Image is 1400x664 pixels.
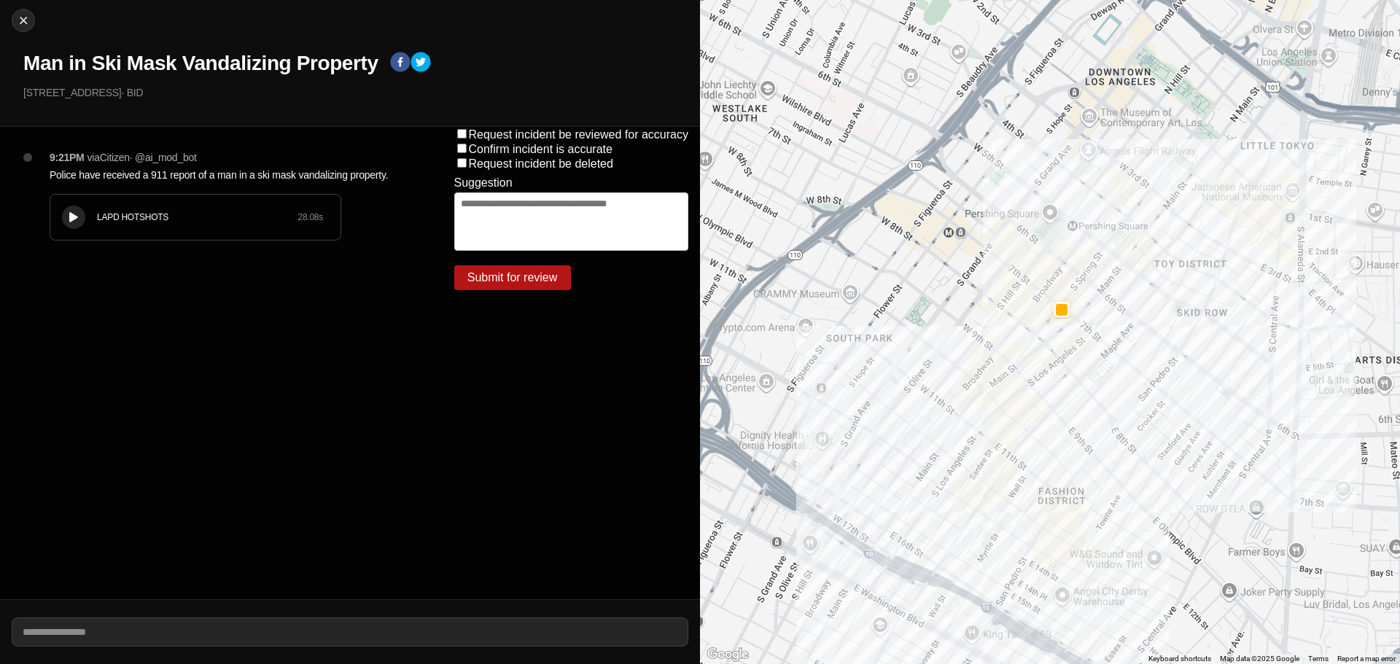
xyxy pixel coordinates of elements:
button: twitter [411,52,431,75]
a: Report a map error [1337,655,1396,663]
button: Submit for review [454,265,571,290]
p: via Citizen · @ ai_mod_bot [87,150,197,165]
a: Open this area in Google Maps (opens a new window) [704,645,752,664]
label: Request incident be reviewed for accuracy [469,128,689,141]
h1: Man in Ski Mask Vandalizing Property [23,50,378,77]
label: Request incident be deleted [469,157,613,170]
p: Police have received a 911 report of a man in a ski mask vandalizing property. [50,168,396,182]
span: Map data ©2025 Google [1220,655,1299,663]
img: cancel [16,13,31,28]
label: Confirm incident is accurate [469,143,612,155]
button: facebook [390,52,411,75]
label: Suggestion [454,176,513,190]
div: 28.08 s [297,211,323,223]
img: Google [704,645,752,664]
button: cancel [12,9,35,32]
a: Terms (opens in new tab) [1308,655,1329,663]
div: LAPD HOTSHOTS [97,211,297,223]
button: Keyboard shortcuts [1148,654,1211,664]
p: [STREET_ADDRESS] · BID [23,85,688,100]
p: 9:21PM [50,150,85,165]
